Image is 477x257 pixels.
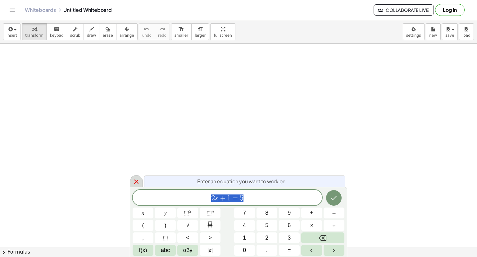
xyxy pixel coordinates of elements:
[288,221,291,230] span: 6
[50,33,64,38] span: keypad
[200,232,220,243] button: Greater than
[243,209,246,217] span: 7
[234,245,255,256] button: 0
[133,245,153,256] button: Functions
[301,208,322,218] button: Plus
[279,208,300,218] button: 9
[324,220,344,231] button: Divide
[177,220,198,231] button: Square root
[403,23,425,40] button: settings
[197,178,287,185] span: Enter an equation you want to work on.
[215,194,218,202] var: x
[208,234,212,242] span: >
[324,208,344,218] button: Minus
[406,33,421,38] span: settings
[47,23,67,40] button: keyboardkeypad
[243,234,246,242] span: 1
[171,23,192,40] button: format_sizesmaller
[243,221,246,230] span: 4
[200,220,220,231] button: Fraction
[183,246,193,255] span: αβγ
[158,33,166,38] span: redo
[265,209,268,217] span: 8
[288,209,291,217] span: 9
[142,221,144,230] span: (
[189,209,192,213] sup: 2
[240,194,243,202] span: 5
[195,33,206,38] span: larger
[301,245,322,256] button: Left arrow
[379,7,429,13] span: Collaborate Live
[133,208,153,218] button: x
[211,194,215,202] span: 2
[445,33,454,38] span: save
[266,246,268,255] span: .
[462,33,470,38] span: load
[116,23,138,40] button: arrange
[191,23,209,40] button: format_sizelarger
[279,232,300,243] button: 3
[155,220,176,231] button: )
[87,33,96,38] span: draw
[326,190,342,206] button: Done
[142,234,144,242] span: ,
[102,33,113,38] span: erase
[288,246,291,255] span: =
[279,220,300,231] button: 6
[231,194,240,202] span: =
[332,209,335,217] span: –
[99,23,116,40] button: erase
[310,221,313,230] span: ×
[186,221,189,230] span: √
[301,220,322,231] button: Times
[374,4,434,16] button: Collaborate Live
[139,23,155,40] button: undoundo
[333,221,336,230] span: ÷
[218,194,227,202] span: +
[200,208,220,218] button: Superscript
[120,33,134,38] span: arrange
[265,234,268,242] span: 2
[22,23,47,40] button: transform
[139,246,147,255] span: f(x)
[54,26,60,33] i: keyboard
[133,220,153,231] button: (
[175,33,188,38] span: smaller
[208,246,213,255] span: a
[243,246,246,255] span: 0
[177,232,198,243] button: Less than
[426,23,441,40] button: new
[234,208,255,218] button: 7
[186,234,189,242] span: <
[227,194,231,202] span: 1
[301,232,344,243] button: Backspace
[159,26,165,33] i: redo
[177,245,198,256] button: Greek alphabet
[442,23,458,40] button: save
[163,234,168,242] span: ⬚
[310,209,313,217] span: +
[25,33,43,38] span: transform
[210,23,235,40] button: fullscreen
[197,26,203,33] i: format_size
[257,232,277,243] button: 2
[67,23,84,40] button: scrub
[164,209,167,217] span: y
[212,209,214,213] sup: n
[207,210,212,216] span: ⬚
[3,23,20,40] button: insert
[155,208,176,218] button: y
[184,210,189,216] span: ⬚
[7,33,17,38] span: insert
[234,232,255,243] button: 1
[265,221,268,230] span: 5
[214,33,232,38] span: fullscreen
[142,33,152,38] span: undo
[178,26,184,33] i: format_size
[429,33,437,38] span: new
[234,220,255,231] button: 4
[200,245,220,256] button: Absolute value
[144,26,150,33] i: undo
[211,247,213,253] span: |
[155,23,170,40] button: redoredo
